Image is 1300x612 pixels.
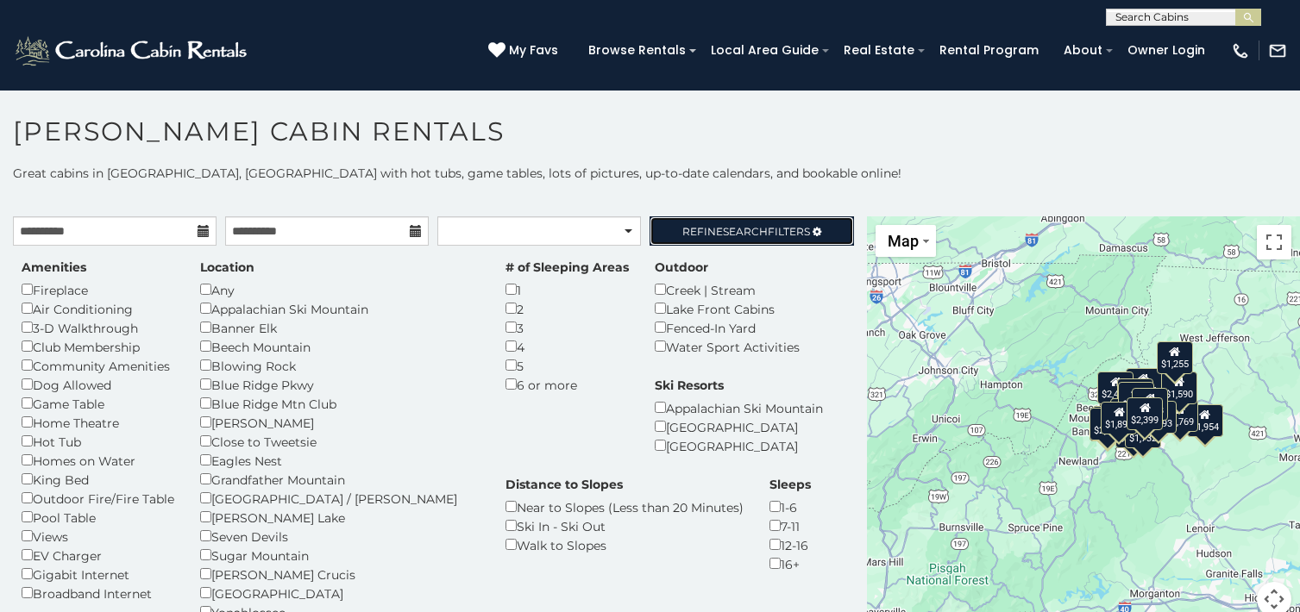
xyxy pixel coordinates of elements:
[655,337,800,356] div: Water Sport Activities
[200,470,480,489] div: Grandfather Mountain
[580,37,694,64] a: Browse Rentals
[1097,372,1134,404] div: $2,430
[200,489,480,508] div: [GEOGRAPHIC_DATA] / [PERSON_NAME]
[876,225,936,257] button: Change map style
[22,413,174,432] div: Home Theatre
[1160,372,1196,404] div: $1,590
[506,259,629,276] label: # of Sleeping Areas
[506,356,629,375] div: 5
[655,377,724,394] label: Ski Resorts
[22,432,174,451] div: Hot Tub
[1090,408,1126,440] div: $2,022
[1132,388,1168,421] div: $1,553
[200,356,480,375] div: Blowing Rock
[22,546,174,565] div: EV Charger
[655,398,823,417] div: Appalachian Ski Mountain
[200,565,480,584] div: [PERSON_NAME] Crucis
[488,41,562,60] a: My Favs
[1162,399,1198,432] div: $1,769
[200,280,480,299] div: Any
[1055,37,1111,64] a: About
[22,584,174,603] div: Broadband Internet
[200,394,480,413] div: Blue Ridge Mtn Club
[1187,404,1223,437] div: $1,954
[650,216,853,246] a: RefineSearchFilters
[22,356,174,375] div: Community Amenities
[1231,41,1250,60] img: phone-regular-white.png
[723,225,768,238] span: Search
[200,318,480,337] div: Banner Elk
[655,299,800,318] div: Lake Front Cabins
[655,417,823,436] div: [GEOGRAPHIC_DATA]
[22,318,174,337] div: 3-D Walkthrough
[22,527,174,546] div: Views
[509,41,558,59] span: My Favs
[769,535,811,554] div: 12-16
[1116,378,1152,411] div: $3,119
[13,34,252,68] img: White-1-2.png
[22,259,86,276] label: Amenities
[682,225,810,238] span: Refine Filters
[200,451,480,470] div: Eagles Nest
[200,508,480,527] div: [PERSON_NAME] Lake
[655,280,800,299] div: Creek | Stream
[22,375,174,394] div: Dog Allowed
[1101,402,1137,434] div: $1,896
[506,318,629,337] div: 3
[1119,37,1214,64] a: Owner Login
[769,497,811,516] div: 1-6
[200,299,480,318] div: Appalachian Ski Mountain
[1257,225,1291,259] button: Toggle fullscreen view
[835,37,923,64] a: Real Estate
[22,451,174,470] div: Homes on Water
[506,280,629,299] div: 1
[1126,368,1162,401] div: $2,261
[655,259,708,276] label: Outdoor
[22,299,174,318] div: Air Conditioning
[22,337,174,356] div: Club Membership
[506,476,623,493] label: Distance to Slopes
[506,299,629,318] div: 2
[200,259,254,276] label: Location
[702,37,827,64] a: Local Area Guide
[200,584,480,603] div: [GEOGRAPHIC_DATA]
[200,527,480,546] div: Seven Devils
[769,516,811,535] div: 7-11
[200,546,480,565] div: Sugar Mountain
[888,232,919,250] span: Map
[506,516,744,535] div: Ski In - Ski Out
[200,375,480,394] div: Blue Ridge Pkwy
[22,394,174,413] div: Game Table
[22,470,174,489] div: King Bed
[506,337,629,356] div: 4
[506,497,744,516] div: Near to Slopes (Less than 20 Minutes)
[506,535,744,554] div: Walk to Slopes
[931,37,1047,64] a: Rental Program
[22,489,174,508] div: Outdoor Fire/Fire Table
[655,318,800,337] div: Fenced-In Yard
[655,436,823,455] div: [GEOGRAPHIC_DATA]
[769,476,811,493] label: Sleeps
[22,565,174,584] div: Gigabit Internet
[200,432,480,451] div: Close to Tweetsie
[22,508,174,527] div: Pool Table
[1268,41,1287,60] img: mail-regular-white.png
[506,375,629,394] div: 6 or more
[769,554,811,573] div: 16+
[200,413,480,432] div: [PERSON_NAME]
[1118,382,1154,415] div: $2,396
[1156,341,1192,374] div: $1,255
[22,280,174,299] div: Fireplace
[200,337,480,356] div: Beech Mountain
[1127,397,1163,430] div: $2,399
